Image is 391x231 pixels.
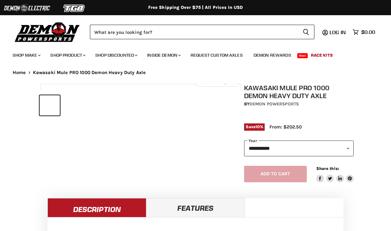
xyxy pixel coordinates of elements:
span: Save % [244,123,265,130]
span: $0.00 [361,29,375,35]
h1: Kawasaki Mule PRO 1000 Demon Heavy Duty Axle [244,84,354,100]
button: IMAGE thumbnail [62,95,82,115]
span: New! [297,53,308,58]
a: Request Custom Axles [186,49,248,62]
button: IMAGE thumbnail [40,95,60,115]
span: Kawasaki Mule PRO 1000 Demon Heavy Duty Axle [33,70,146,75]
button: Search [298,25,314,39]
span: From: $202.50 [269,124,302,130]
span: Log in [330,29,346,35]
span: Share this: [316,166,339,171]
img: Demon Electric Logo 2 [3,2,51,14]
div: by [244,101,354,108]
a: Inside Demon [142,49,185,62]
input: Search [90,25,298,39]
a: Shop Product [46,49,89,62]
a: Demon Rewards [249,49,296,62]
span: Click to expand [199,80,235,84]
a: Race Kits [306,49,337,62]
form: Product [90,25,314,39]
a: Shop Make [8,49,44,62]
a: Description [47,198,146,217]
a: $0.00 [350,28,378,37]
select: year [244,140,354,156]
img: Demon Powersports [13,21,82,43]
a: Features [146,198,245,217]
ul: Main menu [8,46,374,62]
img: TGB Logo 2 [51,2,98,14]
a: Home [13,70,26,75]
a: Log in [327,29,350,35]
aside: Share this: [316,166,354,183]
a: Shop Discounted [91,49,141,62]
a: Demon Powersports [249,101,299,107]
span: 10 [255,124,260,129]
